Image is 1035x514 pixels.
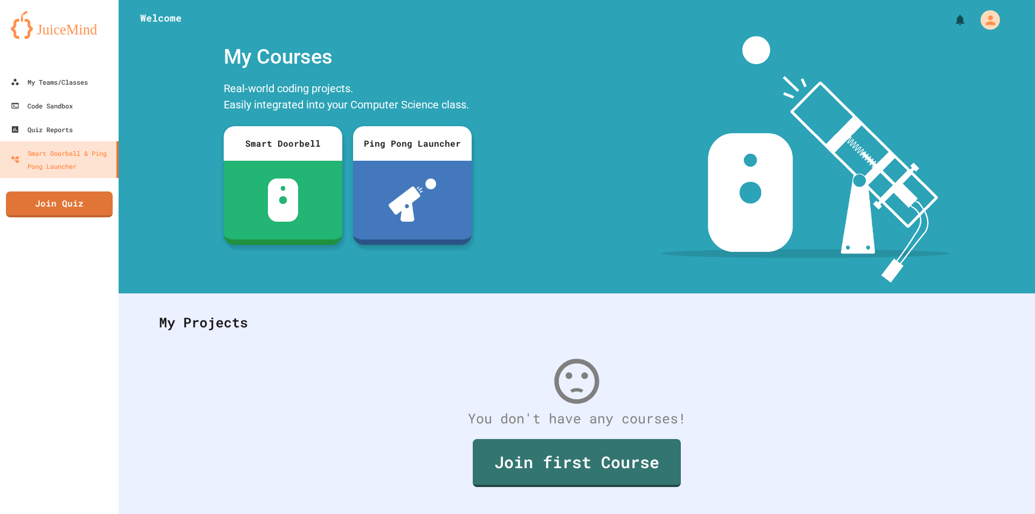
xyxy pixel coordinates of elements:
[218,36,477,78] div: My Courses
[148,408,1005,429] div: You don't have any courses!
[11,147,112,173] div: Smart Doorbell & Ping Pong Launcher
[353,126,472,161] div: Ping Pong Launcher
[969,8,1003,32] div: My Account
[268,179,299,222] img: sdb-white.svg
[11,11,108,39] img: logo-orange.svg
[389,179,437,222] img: ppl-with-ball.png
[148,301,1005,344] div: My Projects
[934,11,969,29] div: My Notifications
[224,126,342,161] div: Smart Doorbell
[11,76,88,88] div: My Teams/Classes
[11,99,73,112] div: Code Sandbox
[473,439,681,487] a: Join first Course
[218,78,477,118] div: Real-world coding projects. Easily integrated into your Computer Science class.
[6,191,113,217] a: Join Quiz
[11,123,73,136] div: Quiz Reports
[661,36,950,283] img: banner-image-my-projects.png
